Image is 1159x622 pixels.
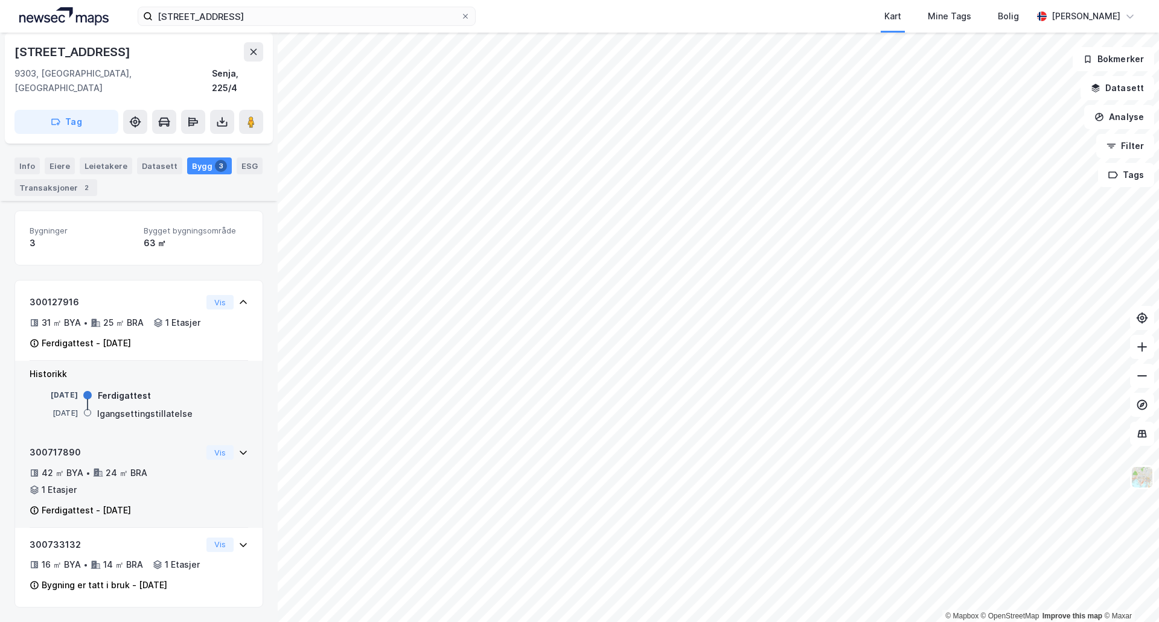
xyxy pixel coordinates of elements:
div: 24 ㎡ BRA [106,466,147,480]
div: Ferdigattest [98,389,151,403]
button: Tag [14,110,118,134]
div: 1 Etasjer [42,483,77,497]
input: Søk på adresse, matrikkel, gårdeiere, leietakere eller personer [153,7,461,25]
a: OpenStreetMap [981,612,1039,620]
button: Filter [1096,134,1154,158]
div: [STREET_ADDRESS] [14,42,133,62]
div: 2 [80,182,92,194]
div: 300127916 [30,295,202,309]
div: • [83,318,88,328]
div: [PERSON_NAME] [1052,9,1120,24]
div: Ferdigattest - [DATE] [42,503,131,518]
button: Analyse [1084,105,1154,129]
div: • [86,468,91,478]
div: Igangsettingstillatelse [97,407,193,421]
div: 25 ㎡ BRA [103,316,144,330]
div: 9303, [GEOGRAPHIC_DATA], [GEOGRAPHIC_DATA] [14,66,212,95]
button: Datasett [1081,76,1154,100]
div: Datasett [137,157,182,174]
iframe: Chat Widget [1099,564,1159,622]
a: Mapbox [945,612,979,620]
button: Vis [206,538,234,552]
img: Z [1131,466,1154,489]
img: logo.a4113a55bc3d86da70a041830d287a7e.svg [19,7,109,25]
div: 42 ㎡ BYA [42,466,83,480]
button: Bokmerker [1073,47,1154,71]
div: Bygning er tatt i bruk - [DATE] [42,578,167,592]
div: Historikk [30,367,248,381]
div: Bygg [187,157,232,174]
button: Vis [206,295,234,309]
div: Senja, 225/4 [212,66,263,95]
a: Improve this map [1042,612,1102,620]
div: Transaksjoner [14,179,97,196]
div: 14 ㎡ BRA [103,557,143,572]
div: 63 ㎡ [144,236,248,250]
div: Info [14,157,40,174]
div: 3 [215,160,227,172]
div: [DATE] [30,408,78,419]
div: Eiere [45,157,75,174]
div: [DATE] [30,390,78,401]
div: Bolig [998,9,1019,24]
span: Bygninger [30,226,134,236]
div: ESG [237,157,263,174]
div: 16 ㎡ BYA [42,557,81,572]
span: Bygget bygningsområde [144,226,248,236]
div: Leietakere [80,157,132,174]
div: 1 Etasjer [165,557,200,572]
div: 300717890 [30,445,202,460]
div: Ferdigattest - [DATE] [42,336,131,351]
div: 300733132 [30,538,202,552]
div: 3 [30,236,134,250]
div: Mine Tags [928,9,971,24]
div: 1 Etasjer [165,316,200,330]
div: Kart [884,9,901,24]
button: Tags [1098,163,1154,187]
div: • [83,560,88,570]
div: 31 ㎡ BYA [42,316,81,330]
div: Kontrollprogram for chat [1099,564,1159,622]
button: Vis [206,445,234,460]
